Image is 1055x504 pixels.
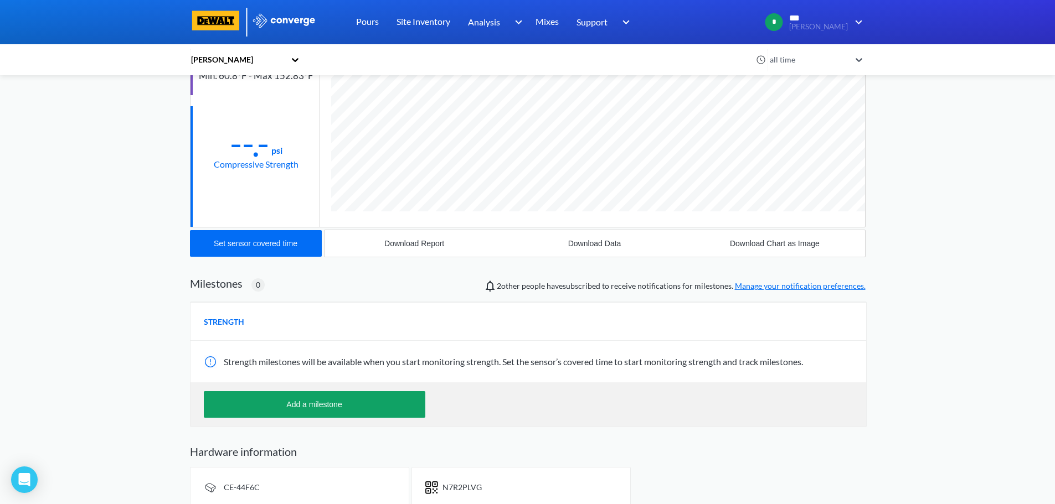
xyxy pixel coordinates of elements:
div: Download Chart as Image [730,239,820,248]
div: [PERSON_NAME] [190,54,285,66]
button: Download Report [325,230,505,257]
button: Download Data [505,230,685,257]
span: Strength milestones will be available when you start monitoring strength. Set the sensor’s covere... [224,356,803,367]
div: --.- [230,129,269,157]
button: Set sensor covered time [190,230,322,257]
img: downArrow.svg [507,15,525,29]
img: notifications-icon.svg [483,279,497,293]
span: Analysis [468,15,500,29]
img: downArrow.svg [615,15,633,29]
img: icon-short-text.svg [425,481,438,494]
button: Add a milestone [204,391,425,418]
div: Min: 60.8°F - Max 152.83°F [199,69,313,84]
img: icon-clock.svg [756,55,766,65]
img: logo-dewalt.svg [190,11,242,30]
img: signal-icon.svg [204,481,217,494]
div: Open Intercom Messenger [11,466,38,493]
span: Jason, Clay [497,281,520,290]
img: logo_ewhite.svg [252,13,316,28]
div: Download Report [384,239,444,248]
span: 0 [256,279,260,291]
div: Compressive Strength [214,157,299,171]
span: people have subscribed to receive notifications for milestones. [497,280,866,292]
span: Support [577,15,608,29]
span: CE-44F6C [224,482,260,492]
h2: Milestones [190,277,243,290]
a: Manage your notification preferences. [735,281,866,290]
h2: Hardware information [190,445,866,458]
span: [PERSON_NAME] [789,23,848,31]
button: Download Chart as Image [685,230,864,257]
div: all time [767,54,850,66]
div: Set sensor covered time [214,239,297,248]
span: N7R2PLVG [442,482,482,492]
img: downArrow.svg [848,15,866,29]
div: Download Data [568,239,621,248]
span: STRENGTH [204,316,244,328]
